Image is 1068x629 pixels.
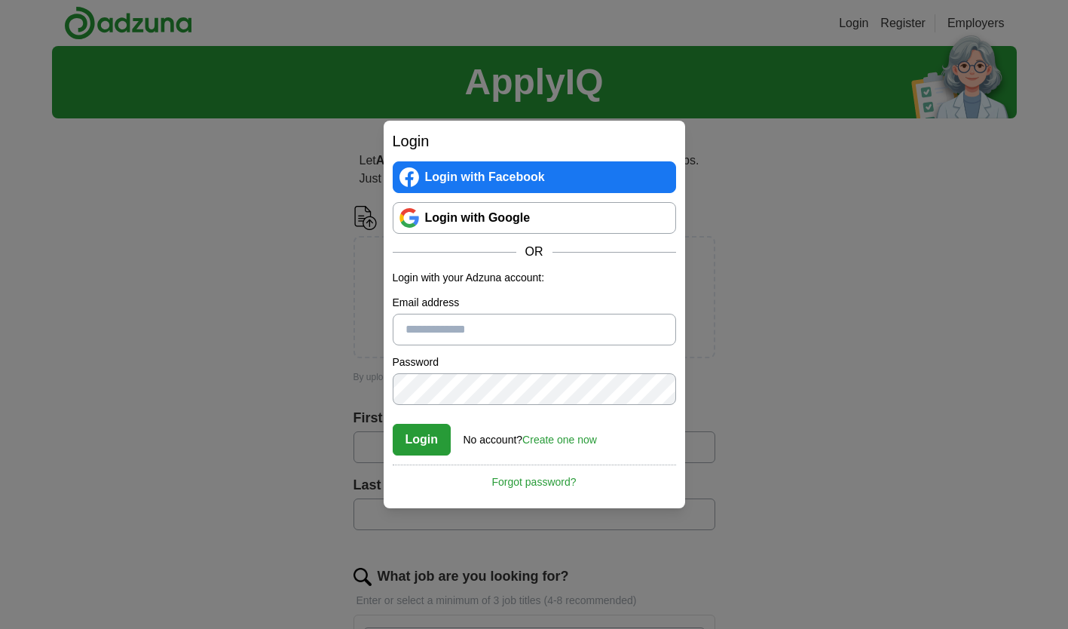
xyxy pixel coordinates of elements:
div: No account? [464,423,597,448]
a: Forgot password? [393,465,676,490]
span: OR [516,243,552,261]
label: Password [393,354,676,370]
label: Email address [393,295,676,311]
a: Create one now [522,434,597,446]
a: Login with Google [393,202,676,234]
p: Login with your Adzuna account: [393,270,676,286]
button: Login [393,424,451,456]
h2: Login [393,130,676,152]
a: Login with Facebook [393,161,676,193]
